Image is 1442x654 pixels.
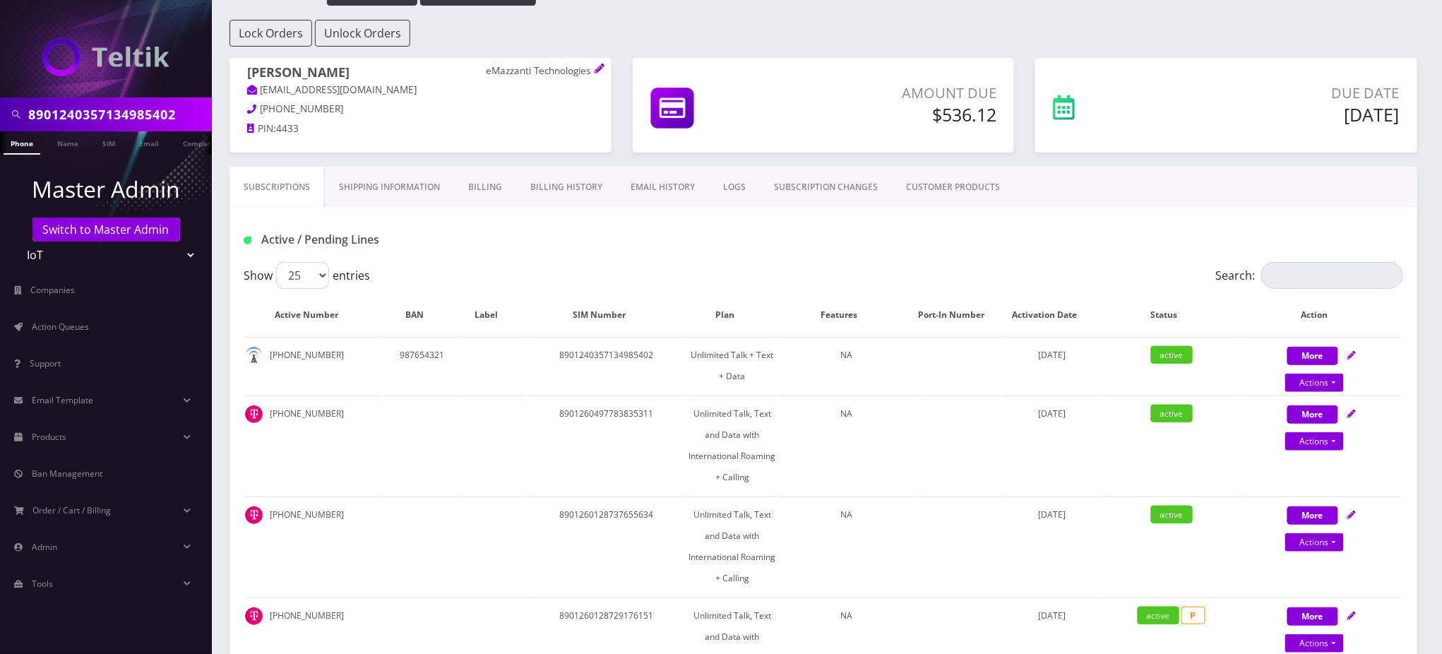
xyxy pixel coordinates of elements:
a: Company [176,131,223,153]
span: 4433 [276,122,299,135]
td: NA [778,497,915,596]
th: Active Number: activate to sort column ascending [245,295,382,335]
a: Phone [4,131,40,155]
a: Name [50,131,85,153]
a: CUSTOMER PRODUCTS [892,167,1014,208]
span: [DATE] [1038,349,1066,361]
h5: $536.12 [804,104,997,125]
td: NA [778,337,915,394]
span: Action Queues [32,321,89,333]
button: More [1287,405,1338,424]
th: SIM Number: activate to sort column ascending [527,295,687,335]
th: Port-In Number: activate to sort column ascending [917,295,1001,335]
img: default.png [245,347,263,364]
td: Unlimited Talk, Text and Data with International Roaming + Calling [689,497,777,596]
span: [DATE] [1038,509,1066,521]
span: Email Template [32,394,93,406]
td: NA [778,396,915,495]
a: Email [132,131,166,153]
h1: [PERSON_NAME] [247,65,594,83]
button: Unlock Orders [315,20,410,47]
span: P [1181,607,1205,624]
select: Showentries [276,262,329,289]
td: Unlimited Talk, Text and Data with International Roaming + Calling [689,396,777,495]
p: eMazzanti Technologies [487,65,594,78]
span: active [1151,405,1193,422]
button: More [1287,347,1338,365]
a: Actions [1285,533,1344,552]
a: Billing History [516,167,616,208]
button: Lock Orders [230,20,312,47]
a: Switch to Master Admin [32,218,180,242]
span: active [1151,346,1193,364]
input: Search: [1261,262,1403,289]
span: Admin [32,541,57,553]
input: Search in Company [28,101,208,128]
span: [DATE] [1038,408,1066,420]
img: t_img.png [245,405,263,423]
a: LOGS [709,167,760,208]
span: [PHONE_NUMBER] [261,102,344,115]
a: [EMAIL_ADDRESS][DOMAIN_NAME] [247,83,417,97]
a: Actions [1285,432,1344,451]
td: Unlimited Talk + Text + Data [689,337,777,394]
span: Tools [32,578,53,590]
button: More [1287,607,1338,626]
span: Ban Management [32,468,102,480]
th: Plan: activate to sort column ascending [689,295,777,335]
span: Products [32,431,66,443]
a: Actions [1285,634,1344,653]
p: Amount Due [804,83,997,104]
img: t_img.png [245,506,263,524]
img: IoT [42,38,169,76]
th: BAN: activate to sort column ascending [383,295,460,335]
td: [PHONE_NUMBER] [245,337,382,394]
p: Due Date [1176,83,1400,104]
label: Search: [1216,262,1403,289]
span: Support [30,357,61,369]
a: SUBSCRIPTION CHANGES [760,167,892,208]
span: active [1138,607,1179,624]
button: More [1287,506,1338,525]
label: Show entries [244,262,370,289]
img: t_img.png [245,607,263,625]
th: Activation Date: activate to sort column ascending [1003,295,1102,335]
a: PIN: [247,122,276,136]
td: 8901260128737655634 [527,497,687,596]
td: [PHONE_NUMBER] [245,396,382,495]
th: Features: activate to sort column ascending [778,295,915,335]
a: Shipping Information [325,167,454,208]
span: Companies [31,284,76,296]
th: Status: activate to sort column ascending [1103,295,1240,335]
th: Label: activate to sort column ascending [461,295,525,335]
a: Actions [1285,374,1344,392]
a: Billing [454,167,516,208]
h1: Active / Pending Lines [244,233,616,246]
td: 8901260497783835311 [527,396,687,495]
a: EMAIL HISTORY [616,167,709,208]
span: Order / Cart / Billing [33,504,112,516]
span: [DATE] [1038,610,1066,622]
h5: [DATE] [1176,104,1400,125]
td: [PHONE_NUMBER] [245,497,382,596]
a: Subscriptions [230,167,325,208]
td: 987654321 [383,337,460,394]
td: 8901240357134985402 [527,337,687,394]
th: Action: activate to sort column ascending [1241,295,1402,335]
a: SIM [95,131,122,153]
img: Active / Pending Lines [244,237,251,244]
span: active [1151,506,1193,523]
